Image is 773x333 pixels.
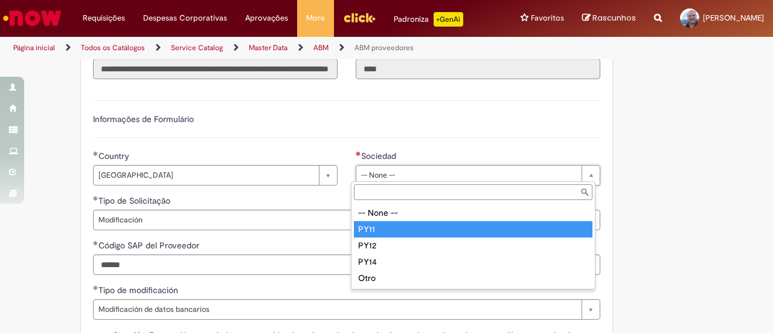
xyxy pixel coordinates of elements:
[354,205,592,221] div: -- None --
[351,202,595,289] ul: Sociedad
[354,254,592,270] div: PY14
[354,270,592,286] div: Otro
[354,238,592,254] div: PY12
[354,221,592,238] div: PY11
